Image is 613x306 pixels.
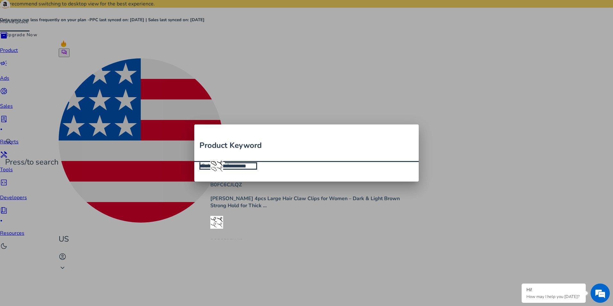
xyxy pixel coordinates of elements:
[202,162,238,169] mat-label: Select Product*
[210,238,243,245] b: B0FCFPFWJP
[199,140,262,150] b: Product Keyword
[210,195,403,209] h4: [PERSON_NAME] 4pcs Large Hair Claw Clips for Women – Dark & Light Brown Strong Hold for Thick ...
[210,160,223,173] img: 41K2HuYY8CL._SS40_.jpg
[526,287,581,293] div: Hi!
[210,216,223,229] img: 41Qau253QUL._SS40_.jpg
[526,294,581,300] p: How may I help you today?
[210,181,242,188] b: B0FC6CJLQZ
